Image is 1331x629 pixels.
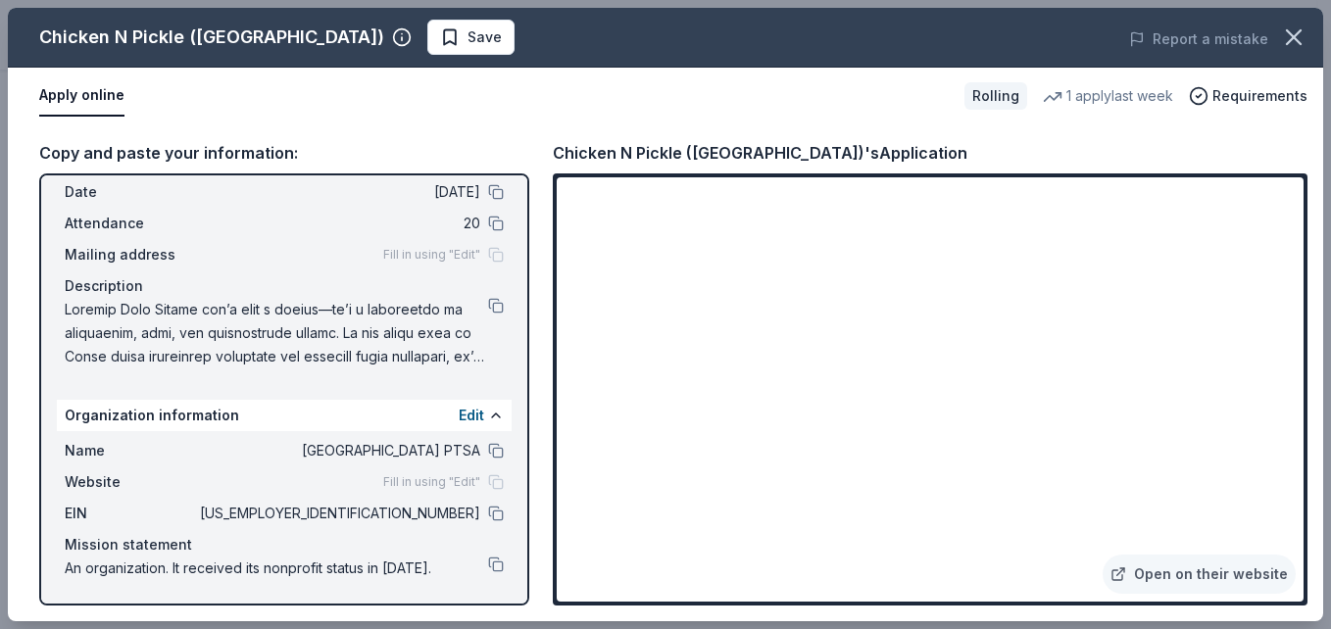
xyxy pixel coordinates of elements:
[383,474,480,490] span: Fill in using "Edit"
[39,140,529,166] div: Copy and paste your information:
[196,180,480,204] span: [DATE]
[65,439,196,462] span: Name
[65,274,504,298] div: Description
[65,298,488,368] span: Loremip Dolo Sitame con’a elit s doeius—te’i u laboreetdo ma aliquaenim, admi, ven quisnostrude u...
[65,212,196,235] span: Attendance
[1189,84,1307,108] button: Requirements
[57,400,512,431] div: Organization information
[39,75,124,117] button: Apply online
[39,22,384,53] div: Chicken N Pickle ([GEOGRAPHIC_DATA])
[964,82,1027,110] div: Rolling
[1129,27,1268,51] button: Report a mistake
[65,243,196,266] span: Mailing address
[65,502,196,525] span: EIN
[427,20,515,55] button: Save
[65,180,196,204] span: Date
[383,247,480,263] span: Fill in using "Edit"
[1212,84,1307,108] span: Requirements
[196,212,480,235] span: 20
[468,25,502,49] span: Save
[65,470,196,494] span: Website
[1043,84,1173,108] div: 1 apply last week
[1103,555,1296,594] a: Open on their website
[196,502,480,525] span: [US_EMPLOYER_IDENTIFICATION_NUMBER]
[459,404,484,427] button: Edit
[65,556,488,580] span: An organization. It received its nonprofit status in [DATE].
[553,140,967,166] div: Chicken N Pickle ([GEOGRAPHIC_DATA])'s Application
[196,439,480,462] span: [GEOGRAPHIC_DATA] PTSA
[65,533,504,556] div: Mission statement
